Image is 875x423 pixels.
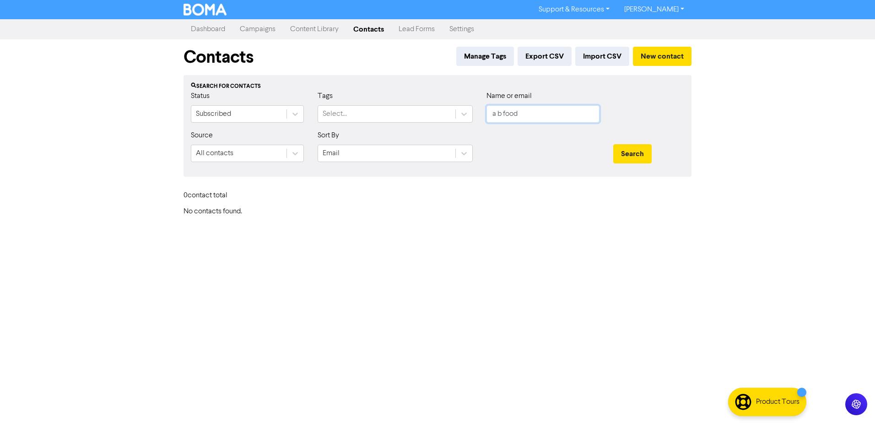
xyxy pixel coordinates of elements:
label: Status [191,91,210,102]
a: [PERSON_NAME] [617,2,691,17]
label: Tags [318,91,333,102]
button: Manage Tags [456,47,514,66]
a: Content Library [283,20,346,38]
label: Name or email [486,91,532,102]
label: Source [191,130,213,141]
button: New contact [633,47,691,66]
button: Search [613,144,652,163]
a: Contacts [346,20,391,38]
div: Select... [323,108,347,119]
label: Sort By [318,130,339,141]
h6: No contacts found. [184,207,691,216]
a: Dashboard [184,20,232,38]
a: Support & Resources [531,2,617,17]
img: BOMA Logo [184,4,227,16]
div: Search for contacts [191,82,684,91]
a: Settings [442,20,481,38]
div: All contacts [196,148,233,159]
h6: 0 contact total [184,191,257,200]
a: Campaigns [232,20,283,38]
iframe: Chat Widget [760,324,875,423]
button: Export CSV [518,47,572,66]
div: Email [323,148,340,159]
button: Import CSV [575,47,629,66]
a: Lead Forms [391,20,442,38]
h1: Contacts [184,47,254,68]
div: Subscribed [196,108,231,119]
